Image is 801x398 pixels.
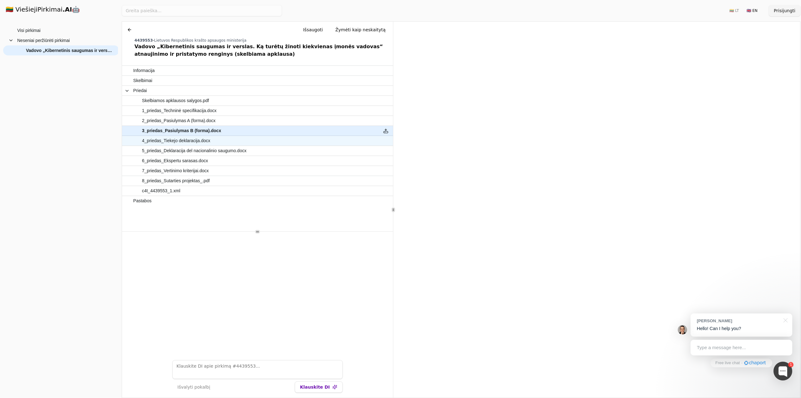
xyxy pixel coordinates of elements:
[142,116,216,125] span: 2_priedas_Pasiulymas A (forma).docx
[17,36,70,45] span: Neseniai peržiūrėti pirkimai
[135,38,153,43] span: 4439553
[691,340,792,355] div: Type a message here...
[133,76,152,85] span: Skelbimai
[142,166,209,175] span: 7_priedas_Vertinimo kriterijai.docx
[154,38,247,43] span: Lietuvos Respublikos krašto apsaugos ministerija
[133,196,151,205] span: Pastabos
[142,156,208,165] span: 6_priedas_Ekspertu sarasas.docx
[142,136,210,145] span: 4_priedas_Tiekejo deklaracija.docx
[122,5,282,16] input: Greita paieška...
[769,5,800,16] button: Prisijungti
[715,360,740,366] span: Free live chat
[17,26,40,35] span: Visi pirkimai
[142,106,217,115] span: 1_priedas_Techninė specifikacija.docx
[298,24,328,35] button: Išsaugoti
[295,381,343,393] button: Klauskite DI
[741,360,742,366] div: ·
[330,24,391,35] button: Žymėti kaip neskaitytą
[142,176,210,185] span: 8_priedas_Sutarties projektas_.pdf
[788,362,793,367] div: 1
[135,43,390,58] div: Vadovo „Kibernetinis saugumas ir verslas. Ką turėtų žinoti kiekvienas įmonės vadovas“ atnaujinimo...
[133,86,147,95] span: Priedai
[26,46,113,55] span: Vadovo „Kibernetinis saugumas ir verslas. Ką turėtų žinoti kiekvienas įmonės vadovas“ atnaujinimo...
[711,359,772,367] a: Free live chat·
[135,38,390,43] div: -
[678,325,687,334] img: Jonas
[743,6,761,16] button: 🇬🇧 EN
[142,146,247,155] span: 5_priedas_Deklaracija del nacionalinio saugumo.docx
[697,318,780,324] div: [PERSON_NAME]
[133,66,155,75] span: Informacija
[142,96,209,105] span: Skelbiamos apklausos salygos.pdf
[697,325,786,332] p: Hello! Can I help you?
[142,126,221,135] span: 3_priedas_Pasiulymas B (forma).docx
[63,6,72,13] strong: .AI
[142,186,180,195] span: c4t_4439553_1.xml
